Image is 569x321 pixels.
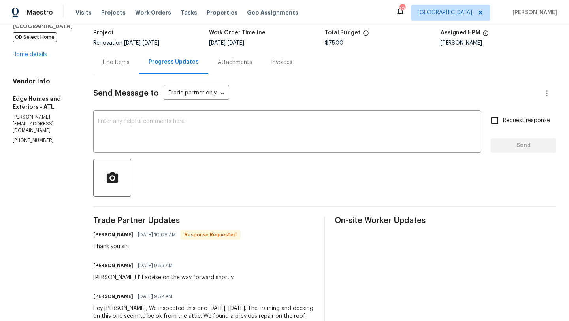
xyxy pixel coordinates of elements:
h5: [GEOGRAPHIC_DATA] [13,22,74,30]
span: Geo Assignments [247,9,298,17]
span: $75.00 [325,40,343,46]
p: [PHONE_NUMBER] [13,137,74,144]
div: Thank you sir! [93,243,241,251]
span: OD Select Home [13,32,57,42]
span: Maestro [27,9,53,17]
span: The hpm assigned to this work order. [482,30,489,40]
span: Tasks [181,10,197,15]
span: Work Orders [135,9,171,17]
span: Send Message to [93,89,159,97]
span: [DATE] [124,40,141,46]
span: - [209,40,244,46]
span: [DATE] [228,40,244,46]
div: Progress Updates [149,58,199,66]
h6: [PERSON_NAME] [93,293,133,300]
span: [DATE] [209,40,226,46]
span: [DATE] 9:59 AM [138,262,173,270]
span: Properties [207,9,237,17]
div: [PERSON_NAME] [441,40,556,46]
h5: Work Order Timeline [209,30,266,36]
h5: Assigned HPM [441,30,480,36]
span: [GEOGRAPHIC_DATA] [418,9,472,17]
span: [DATE] [143,40,159,46]
div: Line Items [103,59,130,66]
h6: [PERSON_NAME] [93,262,133,270]
span: On-site Worker Updates [335,217,556,225]
span: [DATE] 10:08 AM [138,231,176,239]
div: Invoices [271,59,292,66]
a: Home details [13,52,47,57]
span: Projects [101,9,126,17]
h5: Total Budget [325,30,360,36]
span: Trade Partner Updates [93,217,315,225]
h5: Project [93,30,114,36]
h6: [PERSON_NAME] [93,231,133,239]
span: Visits [75,9,92,17]
span: Request response [503,117,550,125]
h4: Vendor Info [13,77,74,85]
span: Response Requested [181,231,240,239]
div: Attachments [218,59,252,66]
span: [DATE] 9:52 AM [138,293,172,300]
p: [PERSON_NAME][EMAIL_ADDRESS][DOMAIN_NAME] [13,114,74,134]
span: Renovation [93,40,159,46]
div: [PERSON_NAME]! I’ll advise on the way forward shortly. [93,274,234,281]
h5: Edge Homes and Exteriors - ATL [13,95,74,111]
span: The total cost of line items that have been proposed by Opendoor. This sum includes line items th... [363,30,369,40]
div: Trade partner only [164,87,229,100]
span: - [124,40,159,46]
span: [PERSON_NAME] [509,9,557,17]
div: 107 [399,5,405,13]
